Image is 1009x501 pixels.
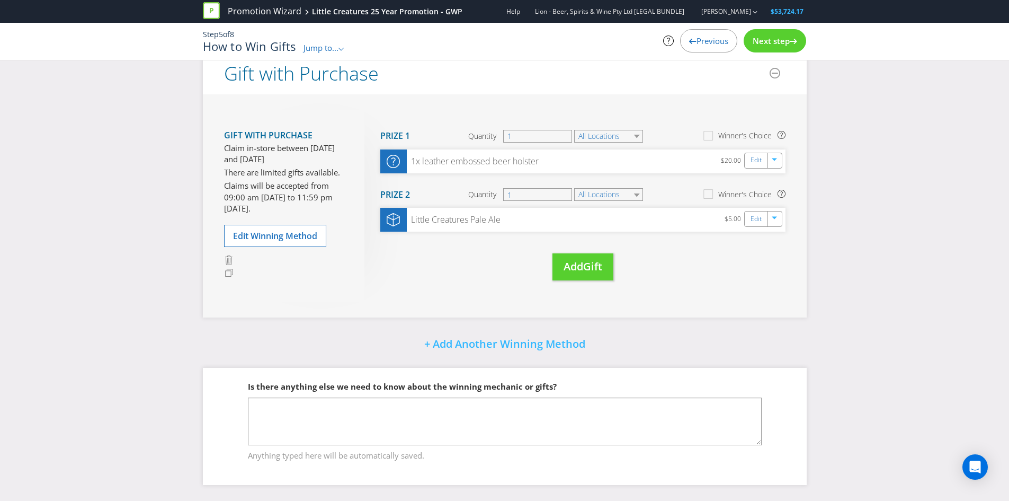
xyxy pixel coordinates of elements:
[248,446,762,461] span: Anything typed here will be automatically saved.
[230,29,234,39] span: 8
[721,155,744,168] div: $20.00
[718,130,772,141] div: Winner's Choice
[380,131,410,141] h4: Prize 1
[223,29,230,39] span: of
[407,155,539,168] div: 1x leather embossed beer holster
[552,253,613,280] button: AddGift
[224,63,379,84] h2: Gift with Purchase
[691,7,751,16] a: [PERSON_NAME]
[228,5,301,17] a: Promotion Wizard
[468,189,496,200] span: Quantity
[697,36,728,46] span: Previous
[962,454,988,480] div: Open Intercom Messenger
[397,333,612,356] button: + Add Another Winning Method
[203,40,296,52] h1: How to Win Gifts
[564,259,583,274] span: Add
[535,7,684,16] span: Lion - Beer, Spirits & Wine Pty Ltd [LEGAL BUNDLE]
[224,143,349,165] p: Claim in-store between [DATE] and [DATE]
[219,29,223,39] span: 5
[203,29,219,39] span: Step
[506,7,520,16] a: Help
[725,213,744,226] div: $5.00
[224,131,349,140] h4: Gift with Purchase
[468,131,496,142] span: Quantity
[407,214,501,226] div: Little Creatures Pale Ale
[248,381,557,392] span: Is there anything else we need to know about the winning mechanic or gifts?
[303,42,338,53] span: Jump to...
[380,190,410,200] h4: Prize 2
[718,189,772,200] div: Winner's Choice
[224,167,349,178] p: There are limited gifts available.
[753,36,790,46] span: Next step
[751,213,762,225] a: Edit
[312,6,462,17] div: Little Creatures 25 Year Promotion - GWP
[771,7,803,16] span: $53,724.17
[224,180,349,214] p: Claims will be accepted from 09:00 am [DATE] to 11:59 pm [DATE].
[224,225,326,247] button: Edit Winning Method
[583,259,602,274] span: Gift
[751,154,762,166] a: Edit
[233,230,317,242] span: Edit Winning Method
[424,337,585,351] span: + Add Another Winning Method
